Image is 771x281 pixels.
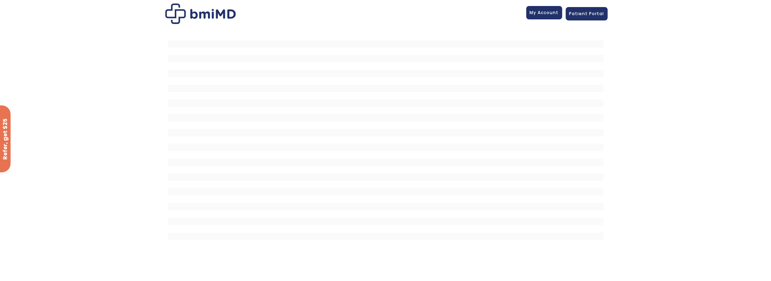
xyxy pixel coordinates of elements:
[168,33,604,244] iframe: MDI Patient Messaging Portal
[566,7,608,20] a: Patient Portal
[6,254,82,275] iframe: Sign Up via Text for Offers
[569,11,604,17] span: Patient Portal
[530,10,559,16] span: My Account
[165,4,236,24] img: Patient Messaging Portal
[526,6,562,19] a: My Account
